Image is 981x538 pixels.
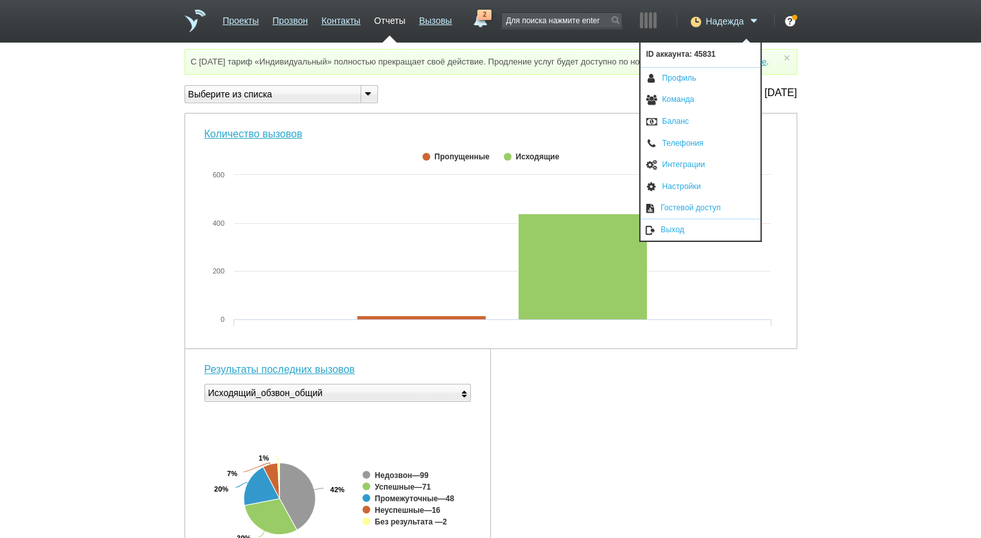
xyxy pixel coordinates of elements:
span: Надежда [706,15,744,28]
a: Команда [640,89,760,111]
tspan: 99 [419,471,428,480]
div: Исходящий_обзвон_общий [208,384,323,402]
div: ? [785,16,795,26]
div: Выберите из списка [185,88,350,101]
tspan: Без результата — [375,517,442,526]
tspan: 42% [330,486,344,493]
a: Телефония [640,133,760,155]
a: Надежда [706,14,761,26]
div: С [DATE] тариф «Индивидуальный» полностью прекращает своё действие. Продление услуг будет доступн... [184,49,797,75]
tspan: Недозвон [375,471,412,480]
tspan: 71 [422,483,431,492]
input: Для поиска нажмите enter [502,13,622,28]
a: Баланс [640,111,760,133]
tspan: 7% [227,470,237,477]
tspan: 2 [442,517,447,526]
a: Результаты последних вызовов [204,364,355,375]
tspan: 600 [212,171,224,179]
span: Исходящие [516,152,559,161]
a: Интеграции [640,154,760,176]
tspan: 400 [212,219,224,227]
tspan: 200 [212,267,224,275]
a: Отчеты [374,9,405,28]
tspan: 0 [220,315,224,323]
a: Профиль [640,68,760,90]
tspan: 48 [445,494,454,503]
tspan: — [414,483,422,492]
a: Количество вызовов [204,128,302,139]
tspan: 1% [259,454,269,462]
a: Выход [640,219,760,241]
span: Пропущенные [435,152,490,161]
a: Вызовы [419,9,452,28]
a: Контакты [321,9,360,28]
tspan: — [437,494,445,503]
tspan: 16 [431,506,441,515]
a: Прозвон [272,9,308,28]
tspan: Неуспешные [375,506,424,515]
a: На главную [184,10,206,32]
span: 2 [477,10,491,20]
tspan: Успешные [375,483,415,492]
tspan: 20% [214,485,228,493]
span: ID аккаунта: 45831 [640,43,760,67]
a: × [780,55,792,61]
tspan: Промежуточные [375,494,438,503]
tspan: — [411,471,419,480]
a: Настройки [640,176,760,198]
a: Гостевой доступ [640,197,760,219]
a: 2 [468,10,491,25]
tspan: — [424,506,431,515]
a: Проекты [223,9,259,28]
